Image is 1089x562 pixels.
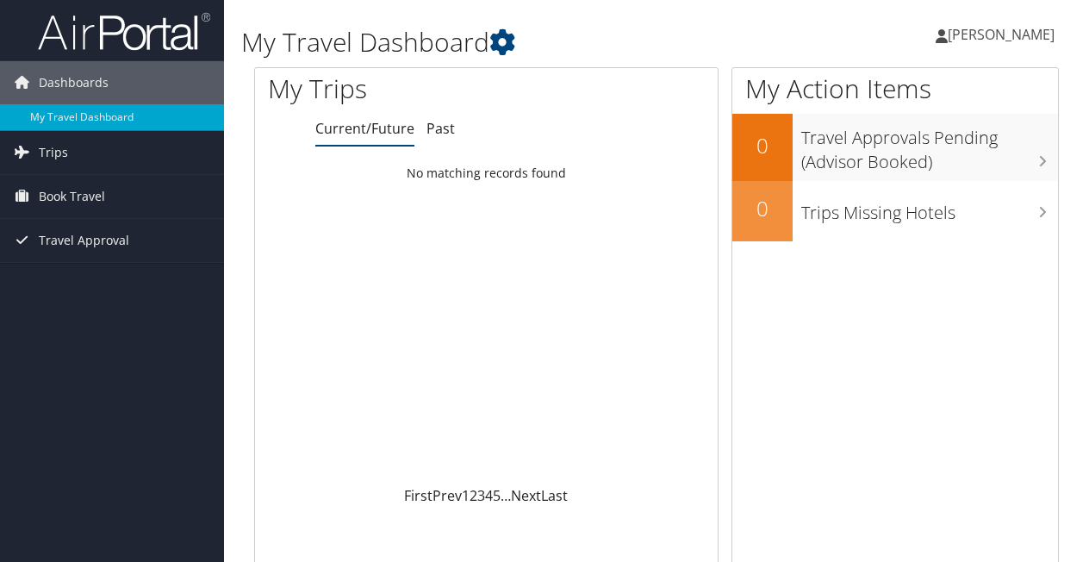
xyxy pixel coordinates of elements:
[485,486,493,505] a: 4
[732,194,793,223] h2: 0
[315,119,414,138] a: Current/Future
[38,11,210,52] img: airportal-logo.png
[541,486,568,505] a: Last
[801,117,1058,174] h3: Travel Approvals Pending (Advisor Booked)
[493,486,501,505] a: 5
[255,158,718,189] td: No matching records found
[39,131,68,174] span: Trips
[39,219,129,262] span: Travel Approval
[462,486,470,505] a: 1
[470,486,477,505] a: 2
[404,486,432,505] a: First
[268,71,512,107] h1: My Trips
[732,114,1058,180] a: 0Travel Approvals Pending (Advisor Booked)
[732,71,1058,107] h1: My Action Items
[732,131,793,160] h2: 0
[501,486,511,505] span: …
[39,61,109,104] span: Dashboards
[732,181,1058,241] a: 0Trips Missing Hotels
[801,192,1058,225] h3: Trips Missing Hotels
[432,486,462,505] a: Prev
[511,486,541,505] a: Next
[936,9,1072,60] a: [PERSON_NAME]
[241,24,795,60] h1: My Travel Dashboard
[948,25,1055,44] span: [PERSON_NAME]
[426,119,455,138] a: Past
[477,486,485,505] a: 3
[39,175,105,218] span: Book Travel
